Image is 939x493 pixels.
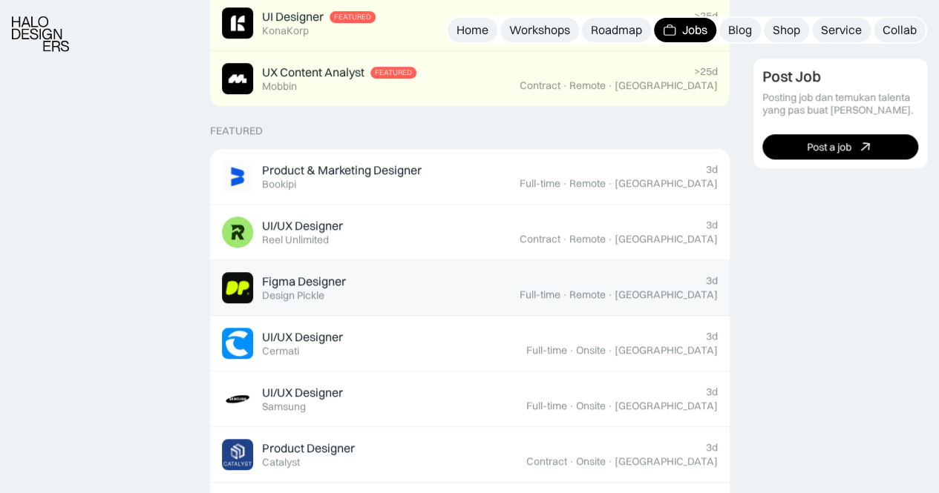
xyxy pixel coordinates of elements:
[262,456,300,469] div: Catalyst
[607,79,613,92] div: ·
[262,440,355,456] div: Product Designer
[706,330,718,343] div: 3d
[262,9,324,24] div: UI Designer
[607,400,613,412] div: ·
[569,344,575,357] div: ·
[222,161,253,192] img: Job Image
[262,234,329,246] div: Reel Unlimited
[706,441,718,454] div: 3d
[526,455,567,468] div: Contract
[607,177,613,190] div: ·
[210,149,730,205] a: Job ImageProduct & Marketing DesignerBookipi3dFull-time·Remote·[GEOGRAPHIC_DATA]
[615,288,718,301] div: [GEOGRAPHIC_DATA]
[706,219,718,231] div: 3d
[210,125,263,137] div: Featured
[821,22,862,38] div: Service
[682,22,707,38] div: Jobs
[883,22,917,38] div: Collab
[262,218,343,234] div: UI/UX Designer
[334,13,371,21] div: Featured
[526,400,567,412] div: Full-time
[569,455,575,468] div: ·
[562,79,568,92] div: ·
[615,455,718,468] div: [GEOGRAPHIC_DATA]
[222,439,253,470] img: Job Image
[222,63,253,94] img: Job Image
[262,80,297,93] div: Mobbin
[262,289,324,302] div: Design Pickle
[706,163,718,176] div: 3d
[569,177,606,190] div: Remote
[262,329,343,345] div: UI/UX Designer
[562,233,568,245] div: ·
[607,455,613,468] div: ·
[762,135,919,160] a: Post a job
[210,316,730,371] a: Job ImageUI/UX DesignerCermati3dFull-time·Onsite·[GEOGRAPHIC_DATA]
[222,216,253,248] img: Job Image
[807,141,851,153] div: Post a job
[694,65,718,78] div: >25d
[262,385,343,400] div: UI/UX Designer
[607,344,613,357] div: ·
[500,18,579,42] a: Workshops
[615,79,718,92] div: [GEOGRAPHIC_DATA]
[222,328,253,359] img: Job Image
[694,10,718,22] div: >25d
[210,427,730,483] a: Job ImageProduct DesignerCatalyst3dContract·Onsite·[GEOGRAPHIC_DATA]
[569,288,606,301] div: Remote
[222,272,253,303] img: Job Image
[520,177,560,190] div: Full-time
[262,64,364,80] div: UX Content Analyst
[262,24,309,37] div: KonaKorp
[448,18,497,42] a: Home
[762,92,919,117] div: Posting job dan temukan talenta yang pas buat [PERSON_NAME].
[262,400,306,413] div: Samsung
[210,260,730,316] a: Job ImageFigma DesignerDesign Pickle3dFull-time·Remote·[GEOGRAPHIC_DATA]
[576,344,606,357] div: Onsite
[728,22,752,38] div: Blog
[576,400,606,412] div: Onsite
[509,22,570,38] div: Workshops
[706,274,718,287] div: 3d
[569,400,575,412] div: ·
[262,345,299,357] div: Cermati
[607,233,613,245] div: ·
[615,177,718,190] div: [GEOGRAPHIC_DATA]
[582,18,651,42] a: Roadmap
[262,178,296,191] div: Bookipi
[262,162,422,178] div: Product & Marketing Designer
[210,371,730,427] a: Job ImageUI/UX DesignerSamsung3dFull-time·Onsite·[GEOGRAPHIC_DATA]
[615,400,718,412] div: [GEOGRAPHIC_DATA]
[210,51,730,107] a: Job ImageUX Content AnalystFeaturedMobbin>25dContract·Remote·[GEOGRAPHIC_DATA]
[569,233,606,245] div: Remote
[615,233,718,245] div: [GEOGRAPHIC_DATA]
[773,22,800,38] div: Shop
[874,18,926,42] a: Collab
[375,68,412,77] div: Featured
[526,344,567,357] div: Full-time
[562,288,568,301] div: ·
[615,344,718,357] div: [GEOGRAPHIC_DATA]
[457,22,488,38] div: Home
[262,274,346,289] div: Figma Designer
[569,79,606,92] div: Remote
[764,18,809,42] a: Shop
[576,455,606,468] div: Onsite
[706,386,718,398] div: 3d
[654,18,716,42] a: Jobs
[591,22,642,38] div: Roadmap
[520,79,560,92] div: Contract
[562,177,568,190] div: ·
[222,7,253,39] img: Job Image
[762,68,821,86] div: Post Job
[520,233,560,245] div: Contract
[210,205,730,260] a: Job ImageUI/UX DesignerReel Unlimited3dContract·Remote·[GEOGRAPHIC_DATA]
[222,383,253,414] img: Job Image
[607,288,613,301] div: ·
[719,18,761,42] a: Blog
[520,288,560,301] div: Full-time
[812,18,871,42] a: Service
